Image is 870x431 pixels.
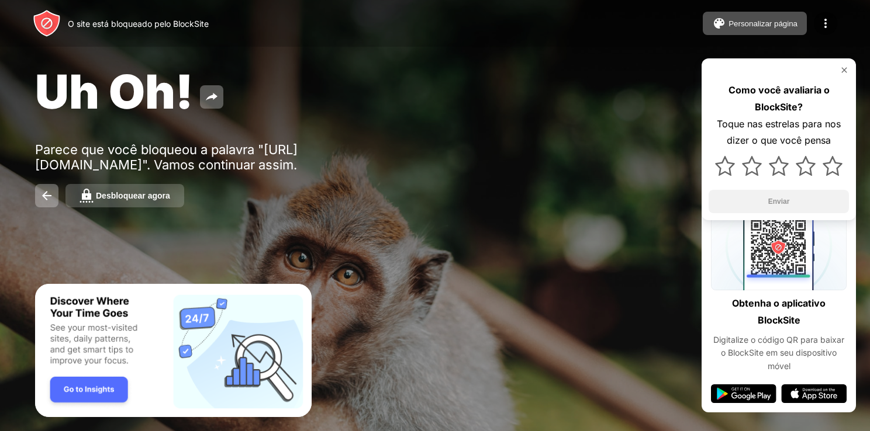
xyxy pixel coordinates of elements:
img: header-logo.svg [33,9,61,37]
img: password.svg [80,189,94,203]
div: Digitalize o código QR para baixar o BlockSite em seu dispositivo móvel [711,333,847,373]
div: Como você avaliaria o BlockSite? [709,82,849,116]
img: back.svg [40,189,54,203]
img: star.svg [769,156,789,176]
span: Uh Oh! [35,63,193,120]
div: O site está bloqueado pelo BlockSite [68,19,209,29]
img: star.svg [823,156,843,176]
img: star.svg [715,156,735,176]
div: Toque nas estrelas para nos dizer o que você pensa [709,116,849,150]
img: rate-us-close.svg [840,65,849,75]
img: google-play.svg [711,384,776,403]
img: app-store.svg [781,384,847,403]
img: star.svg [796,156,816,176]
div: Obtenha o aplicativo BlockSite [711,295,847,329]
button: Enviar [709,190,849,213]
div: Parece que você bloqueou a palavra "[URL][DOMAIN_NAME]". Vamos continuar assim. [35,142,396,172]
iframe: Banner [35,284,312,418]
img: share.svg [205,90,219,104]
img: star.svg [742,156,762,176]
button: Desbloquear agora [65,184,184,207]
img: pallet.svg [712,16,726,30]
img: menu-icon.svg [819,16,833,30]
button: Personalizar página [703,12,807,35]
div: Personalizar página [729,19,797,28]
div: Desbloquear agora [96,191,170,200]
